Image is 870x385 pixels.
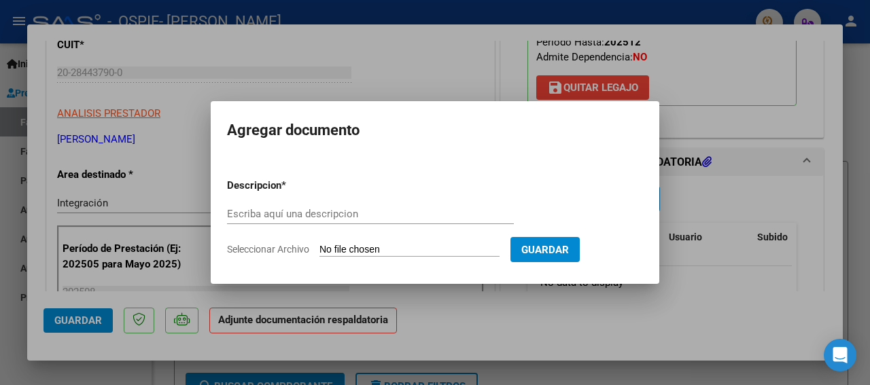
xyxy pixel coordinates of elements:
button: Guardar [510,237,580,262]
span: Seleccionar Archivo [227,244,309,255]
div: Open Intercom Messenger [824,339,856,371]
h2: Agregar documento [227,117,643,143]
p: Descripcion [227,178,352,194]
span: Guardar [521,244,569,256]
